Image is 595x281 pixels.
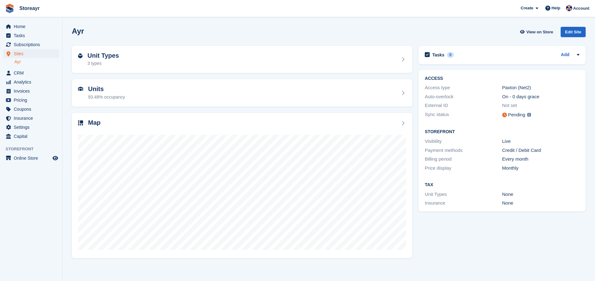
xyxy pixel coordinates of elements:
span: View on Store [526,29,553,35]
div: 0 [447,52,454,58]
a: menu [3,40,59,49]
a: Preview store [52,154,59,162]
h2: Storefront [425,129,579,134]
div: Live [502,138,579,145]
a: menu [3,123,59,132]
span: Analytics [14,78,51,86]
div: None [502,191,579,198]
div: Auto-overlock [425,93,502,100]
a: menu [3,114,59,123]
span: Create [521,5,533,11]
a: Map [72,113,412,259]
span: Settings [14,123,51,132]
div: Access type [425,84,502,91]
h2: Tasks [432,52,444,58]
div: Paxton (Net2) [502,84,579,91]
img: Byron Mcindoe [566,5,572,11]
a: menu [3,96,59,104]
h2: ACCESS [425,76,579,81]
div: Edit Site [561,27,586,37]
a: menu [3,78,59,86]
a: Edit Site [561,27,586,40]
div: Monthly [502,165,579,172]
span: Subscriptions [14,40,51,49]
span: Sites [14,49,51,58]
img: icon-info-grey-7440780725fd019a000dd9b08b2336e03edf1995a4989e88bcd33f0948082b44.svg [527,113,531,117]
img: stora-icon-8386f47178a22dfd0bd8f6a31ec36ba5ce8667c1dd55bd0f319d3a0aa187defe.svg [5,4,14,13]
a: menu [3,22,59,31]
h2: Map [88,119,101,126]
h2: Units [88,85,125,93]
a: menu [3,154,59,162]
div: Visibility [425,138,502,145]
div: On - 0 days grace [502,93,579,100]
span: Help [552,5,560,11]
div: External ID [425,102,502,109]
span: Storefront [6,146,62,152]
img: unit-type-icn-2b2737a686de81e16bb02015468b77c625bbabd49415b5ef34ead5e3b44a266d.svg [78,53,82,58]
span: Pricing [14,96,51,104]
a: menu [3,87,59,95]
div: Every month [502,156,579,163]
span: Online Store [14,154,51,162]
div: Insurance [425,200,502,207]
a: Units 93.48% occupancy [72,79,412,107]
h2: Unit Types [87,52,119,59]
a: Ayr [14,59,59,65]
img: map-icn-33ee37083ee616e46c38cad1a60f524a97daa1e2b2c8c0bc3eb3415660979fc1.svg [78,120,83,125]
div: 93.48% occupancy [88,94,125,100]
h2: Ayr [72,27,84,35]
a: View on Store [519,27,556,37]
a: menu [3,132,59,141]
div: Unit Types [425,191,502,198]
a: menu [3,49,59,58]
div: Billing period [425,156,502,163]
div: Pending [508,111,525,119]
div: None [502,200,579,207]
span: Tasks [14,31,51,40]
div: Credit / Debit Card [502,147,579,154]
img: unit-icn-7be61d7bf1b0ce9d3e12c5938cc71ed9869f7b940bace4675aadf7bd6d80202e.svg [78,87,83,91]
span: Invoices [14,87,51,95]
a: Storeayr [17,3,42,13]
span: CRM [14,69,51,77]
span: Account [573,5,589,12]
div: 3 types [87,60,119,67]
span: Insurance [14,114,51,123]
h2: Tax [425,182,579,187]
div: Payment methods [425,147,502,154]
div: Not set [502,102,579,109]
a: menu [3,105,59,114]
a: menu [3,31,59,40]
a: menu [3,69,59,77]
span: Coupons [14,105,51,114]
span: Home [14,22,51,31]
div: Sync status [425,111,502,119]
a: Unit Types 3 types [72,46,412,73]
div: Price display [425,165,502,172]
a: Add [561,51,569,59]
span: Capital [14,132,51,141]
